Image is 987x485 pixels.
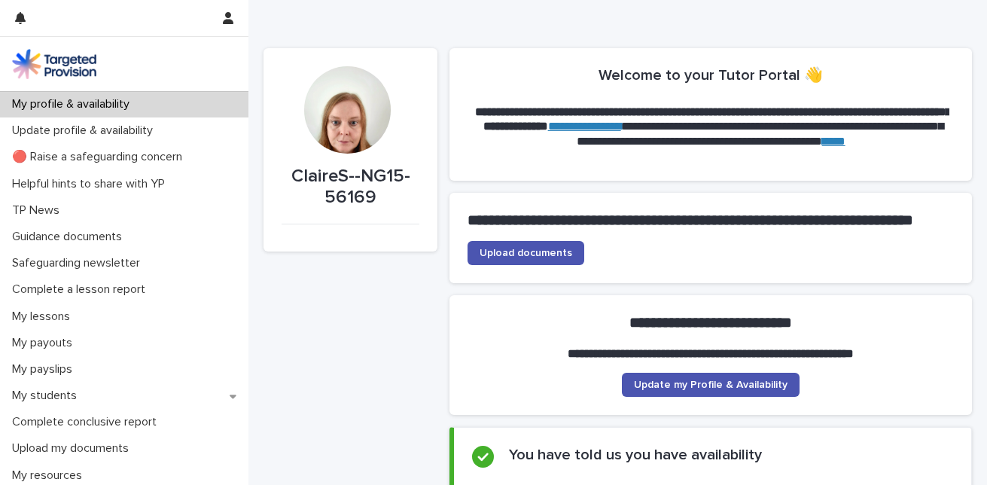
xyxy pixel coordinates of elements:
h2: Welcome to your Tutor Portal 👋 [599,66,823,84]
p: 🔴 Raise a safeguarding concern [6,150,194,164]
p: My profile & availability [6,97,142,111]
p: My payslips [6,362,84,377]
span: Upload documents [480,248,572,258]
p: My lessons [6,310,82,324]
p: Complete conclusive report [6,415,169,429]
a: Update my Profile & Availability [622,373,800,397]
img: M5nRWzHhSzIhMunXDL62 [12,49,96,79]
p: Complete a lesson report [6,282,157,297]
p: TP News [6,203,72,218]
p: My resources [6,468,94,483]
p: ClaireS--NG15-56169 [282,166,419,209]
p: Safeguarding newsletter [6,256,152,270]
p: My students [6,389,89,403]
p: My payouts [6,336,84,350]
p: Guidance documents [6,230,134,244]
p: Upload my documents [6,441,141,456]
h2: You have told us you have availability [509,446,762,464]
a: Upload documents [468,241,584,265]
p: Update profile & availability [6,124,165,138]
span: Update my Profile & Availability [634,380,787,390]
p: Helpful hints to share with YP [6,177,177,191]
